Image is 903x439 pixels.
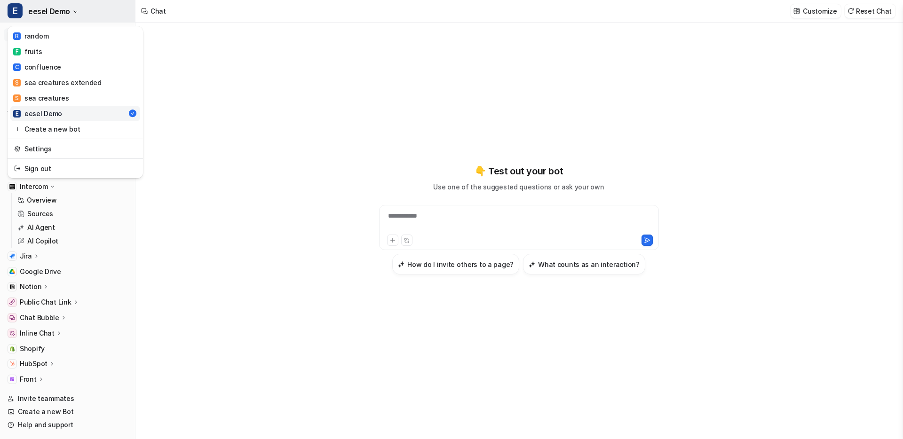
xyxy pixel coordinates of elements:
span: F [13,48,21,55]
span: E [8,3,23,18]
span: C [13,63,21,71]
img: reset [14,164,21,173]
div: eesel Demo [13,109,62,118]
span: S [13,79,21,86]
img: reset [14,124,21,134]
span: S [13,94,21,102]
a: Settings [10,141,140,157]
a: Sign out [10,161,140,176]
div: sea creatures [13,93,69,103]
div: confluence [13,62,61,72]
div: fruits [13,47,42,56]
span: E [13,110,21,118]
span: R [13,32,21,40]
img: reset [14,144,21,154]
a: Create a new bot [10,121,140,137]
div: random [13,31,48,41]
div: Eeesel Demo [8,26,143,178]
span: eesel Demo [28,5,70,18]
div: sea creatures extended [13,78,102,87]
